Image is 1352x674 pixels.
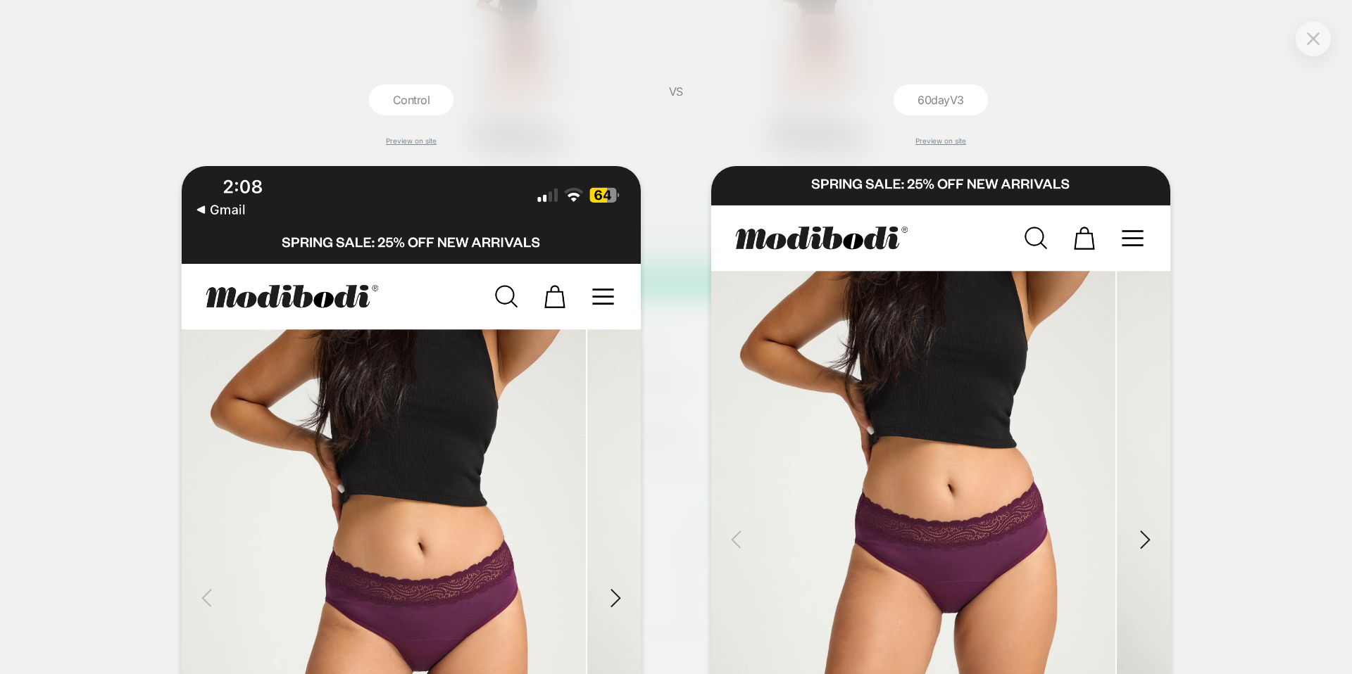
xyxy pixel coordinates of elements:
img: close [1307,32,1320,44]
div: 60dayV3 [894,84,987,115]
a: Preview on site [915,136,966,145]
div: VS [658,84,694,674]
div: Control [369,84,453,115]
a: Preview on site [386,136,437,145]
